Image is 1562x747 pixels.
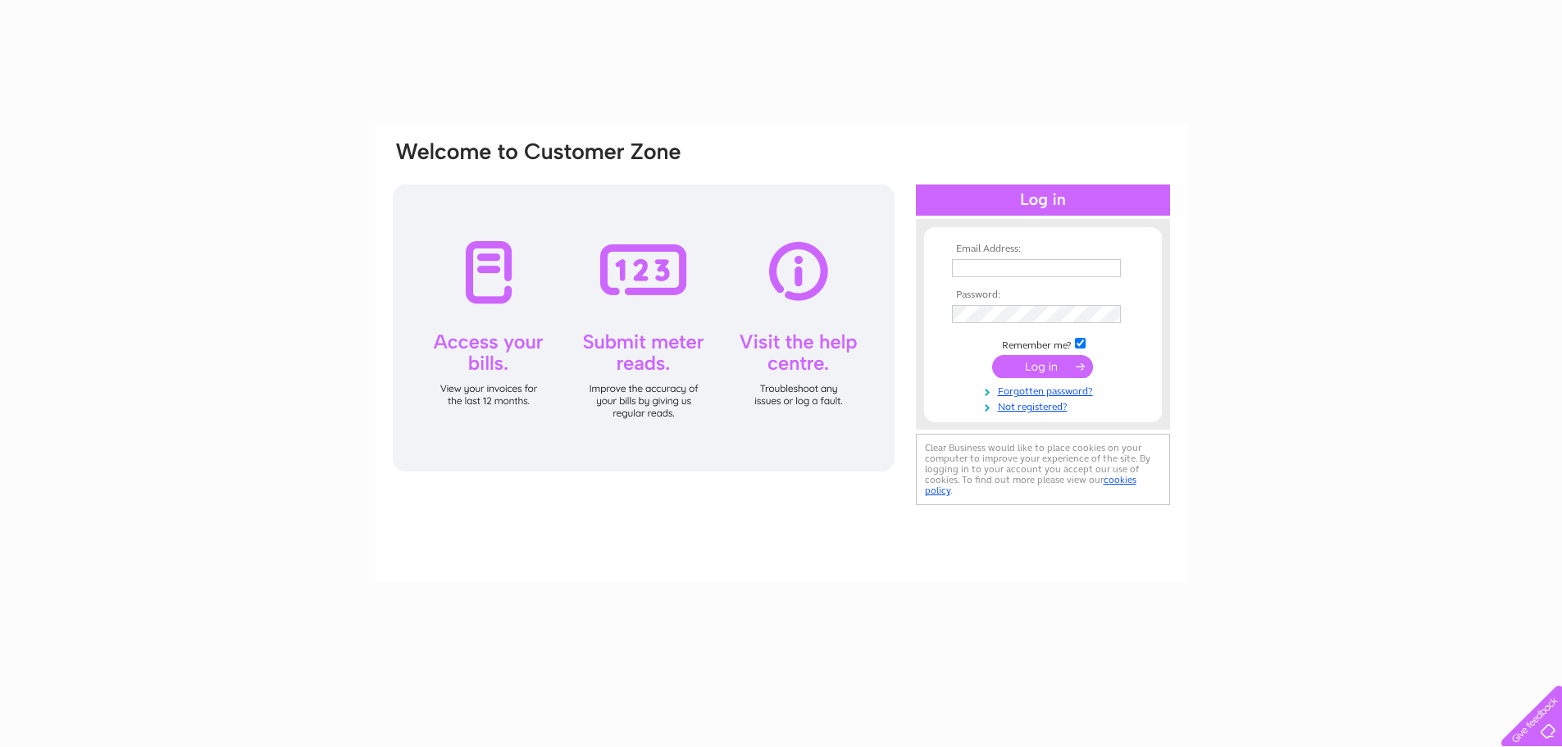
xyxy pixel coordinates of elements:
th: Email Address: [948,244,1138,255]
th: Password: [948,289,1138,301]
a: cookies policy [925,474,1136,496]
a: Not registered? [952,398,1138,413]
div: Clear Business would like to place cookies on your computer to improve your experience of the sit... [916,434,1170,505]
input: Submit [992,355,1093,378]
td: Remember me? [948,335,1138,352]
a: Forgotten password? [952,382,1138,398]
